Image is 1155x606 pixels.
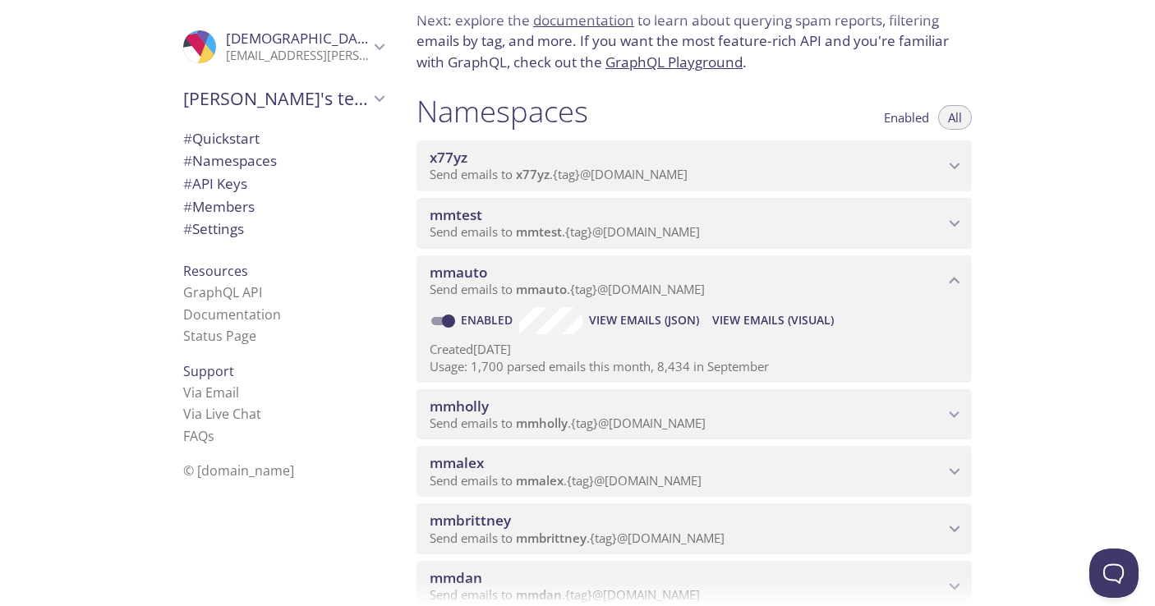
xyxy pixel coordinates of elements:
[430,415,706,431] span: Send emails to . {tag} @[DOMAIN_NAME]
[416,446,972,497] div: mmalex namespace
[516,415,568,431] span: mmholly
[183,174,192,193] span: #
[183,129,260,148] span: Quickstart
[170,172,397,195] div: API Keys
[605,53,743,71] a: GraphQL Playground
[183,362,234,380] span: Support
[430,205,482,224] span: mmtest
[183,383,239,402] a: Via Email
[183,219,244,238] span: Settings
[416,255,972,306] div: mmauto namespace
[430,358,959,375] p: Usage: 1,700 parsed emails this month, 8,434 in September
[430,148,467,167] span: x77yz
[430,568,482,587] span: mmdan
[712,310,834,330] span: View Emails (Visual)
[430,397,489,415] span: mmholly
[416,198,972,249] div: mmtest namespace
[226,48,369,64] p: [EMAIL_ADDRESS][PERSON_NAME][DOMAIN_NAME]
[170,149,397,172] div: Namespaces
[416,93,588,130] h1: Namespaces
[170,77,397,120] div: Milmove's team
[183,174,247,193] span: API Keys
[416,503,972,554] div: mmbrittney namespace
[430,166,688,182] span: Send emails to . {tag} @[DOMAIN_NAME]
[416,140,972,191] div: x77yz namespace
[416,10,972,73] p: Next: explore the to learn about querying spam reports, filtering emails by tag, and more. If you...
[430,263,487,282] span: mmauto
[416,389,972,440] div: mmholly namespace
[516,281,567,297] span: mmauto
[183,219,192,238] span: #
[183,405,261,423] a: Via Live Chat
[170,218,397,241] div: Team Settings
[1089,549,1139,598] iframe: Help Scout Beacon - Open
[183,151,277,170] span: Namespaces
[458,312,519,328] a: Enabled
[706,307,840,333] button: View Emails (Visual)
[183,129,192,148] span: #
[183,427,214,445] a: FAQ
[208,427,214,445] span: s
[170,20,397,74] div: Christian Van Alstyne
[516,223,562,240] span: mmtest
[183,197,192,216] span: #
[516,472,564,489] span: mmalex
[430,453,484,472] span: mmalex
[589,310,699,330] span: View Emails (JSON)
[183,87,369,110] span: [PERSON_NAME]'s team
[170,127,397,150] div: Quickstart
[183,197,255,216] span: Members
[533,11,634,30] a: documentation
[430,281,705,297] span: Send emails to . {tag} @[DOMAIN_NAME]
[430,472,702,489] span: Send emails to . {tag} @[DOMAIN_NAME]
[516,166,550,182] span: x77yz
[938,105,972,130] button: All
[430,223,700,240] span: Send emails to . {tag} @[DOMAIN_NAME]
[183,327,256,345] a: Status Page
[582,307,706,333] button: View Emails (JSON)
[183,262,248,280] span: Resources
[874,105,939,130] button: Enabled
[183,283,262,301] a: GraphQL API
[516,530,587,546] span: mmbrittney
[183,151,192,170] span: #
[430,530,725,546] span: Send emails to . {tag} @[DOMAIN_NAME]
[430,511,511,530] span: mmbrittney
[170,195,397,218] div: Members
[183,305,281,324] a: Documentation
[226,29,493,48] span: [DEMOGRAPHIC_DATA] [PERSON_NAME]
[183,461,294,480] span: © [DOMAIN_NAME]
[430,341,959,358] p: Created [DATE]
